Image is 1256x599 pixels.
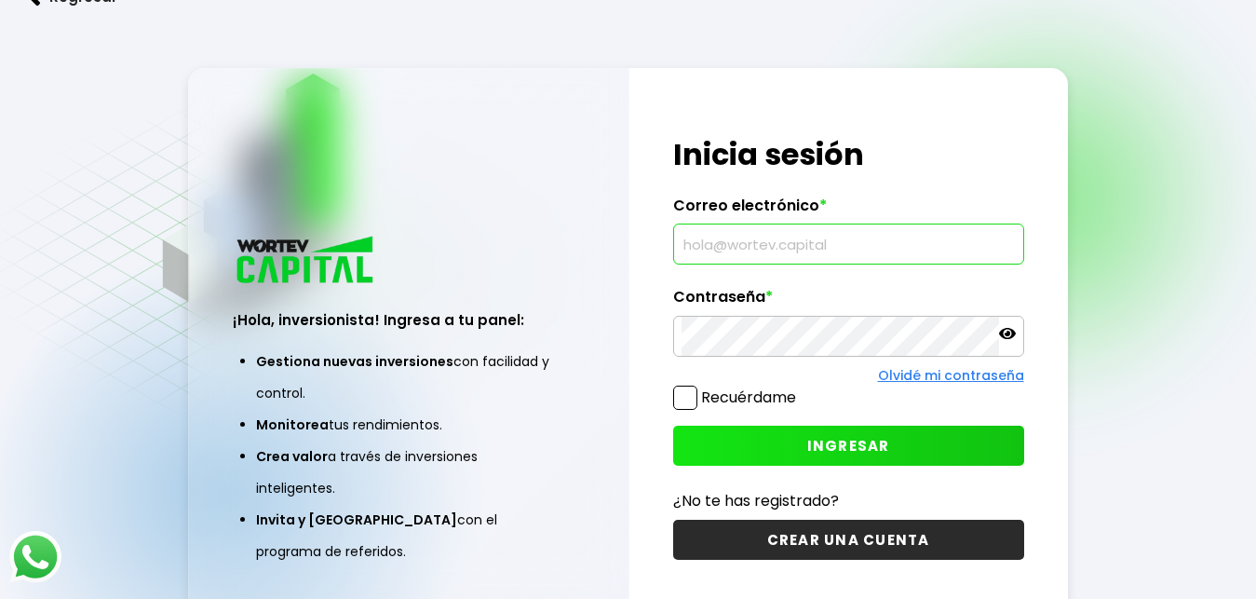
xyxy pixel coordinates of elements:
[256,409,560,441] li: tus rendimientos.
[701,387,796,408] label: Recuérdame
[256,511,457,529] span: Invita y [GEOGRAPHIC_DATA]
[673,489,1024,560] a: ¿No te has registrado?CREAR UNA CUENTA
[878,366,1024,385] a: Olvidé mi contraseña
[256,346,560,409] li: con facilidad y control.
[673,426,1024,466] button: INGRESAR
[233,234,380,289] img: logo_wortev_capital
[673,197,1024,225] label: Correo electrónico
[256,415,329,434] span: Monitorea
[673,489,1024,512] p: ¿No te has registrado?
[233,309,584,331] h3: ¡Hola, inversionista! Ingresa a tu panel:
[256,447,328,466] span: Crea valor
[256,441,560,504] li: a través de inversiones inteligentes.
[682,225,1016,264] input: hola@wortev.capital
[256,504,560,567] li: con el programa de referidos.
[673,288,1024,316] label: Contraseña
[9,531,61,583] img: logos_whatsapp-icon.242b2217.svg
[256,352,453,371] span: Gestiona nuevas inversiones
[807,436,890,456] span: INGRESAR
[673,520,1024,560] button: CREAR UNA CUENTA
[673,132,1024,177] h1: Inicia sesión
